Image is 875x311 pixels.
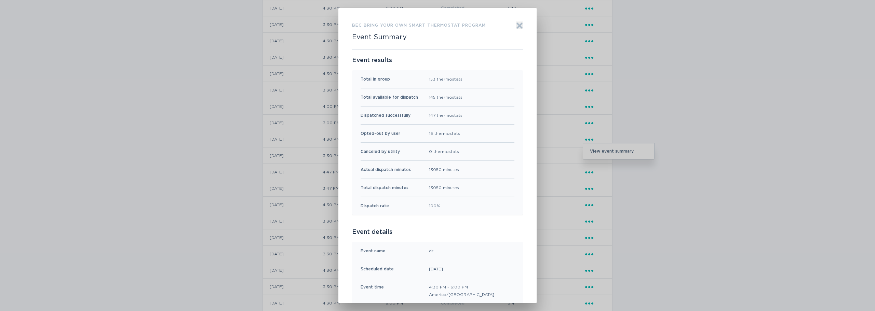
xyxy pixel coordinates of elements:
[429,166,459,173] div: 13050 minutes
[429,291,494,298] span: America/[GEOGRAPHIC_DATA]
[352,228,523,236] p: Event details
[361,166,411,173] div: Actual dispatch minutes
[429,148,459,155] div: 0 thermostats
[361,202,389,210] div: Dispatch rate
[429,75,462,83] div: 153 thermostats
[361,130,400,137] div: Opted-out by user
[429,94,462,101] div: 145 thermostats
[429,265,443,273] div: [DATE]
[429,283,494,291] span: 4:30 PM - 6:00 PM
[352,22,486,29] h3: BEC Bring Your Own Smart Thermostat Program
[361,283,384,298] div: Event time
[361,184,408,192] div: Total dispatch minutes
[429,184,459,192] div: 13050 minutes
[361,247,386,255] div: Event name
[361,148,400,155] div: Canceled by utility
[352,57,523,64] p: Event results
[429,130,460,137] div: 16 thermostats
[429,202,440,210] div: 100%
[361,94,418,101] div: Total available for dispatch
[516,22,523,29] button: Exit
[429,247,433,255] div: dr
[361,75,390,83] div: Total in group
[429,112,462,119] div: 147 thermostats
[352,33,407,41] h2: Event Summary
[338,8,537,303] div: Event summary
[361,112,410,119] div: Dispatched successfully
[361,265,394,273] div: Scheduled date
